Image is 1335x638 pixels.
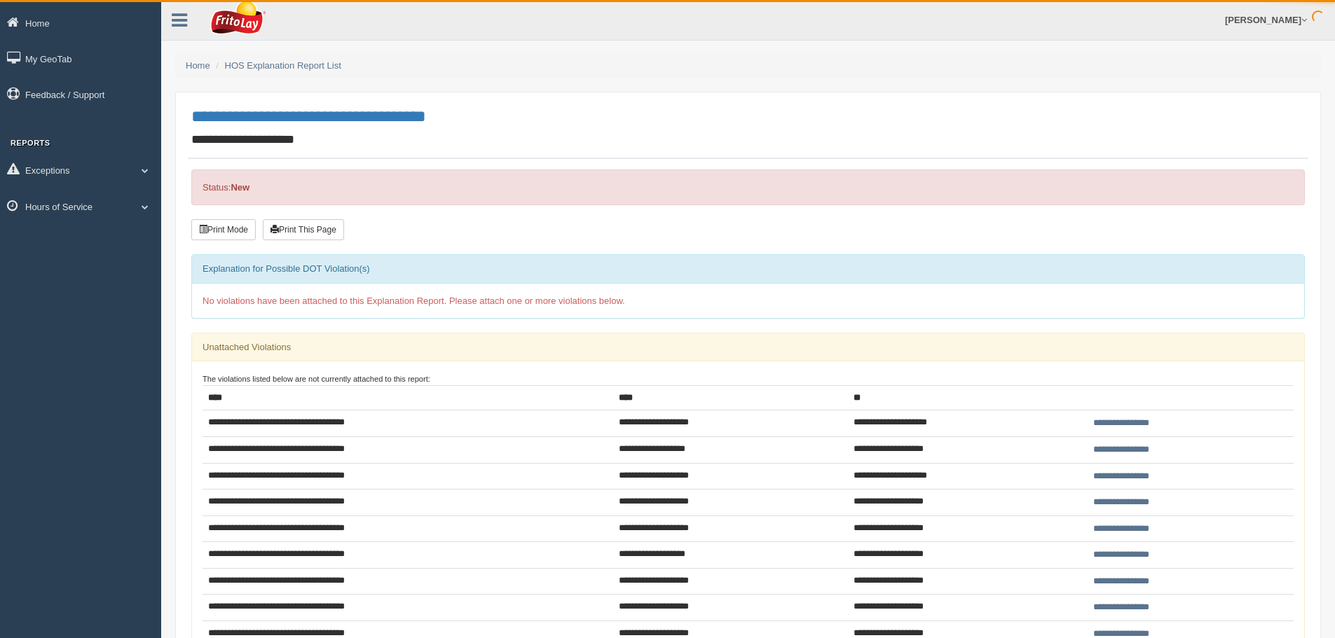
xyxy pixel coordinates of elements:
a: HOS Explanation Report List [225,60,341,71]
div: Explanation for Possible DOT Violation(s) [192,255,1304,283]
strong: New [231,182,249,193]
small: The violations listed below are not currently attached to this report: [203,375,430,383]
a: Home [186,60,210,71]
div: Unattached Violations [192,333,1304,361]
button: Print This Page [263,219,344,240]
span: No violations have been attached to this Explanation Report. Please attach one or more violations... [203,296,625,306]
button: Print Mode [191,219,256,240]
div: Status: [191,169,1305,205]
